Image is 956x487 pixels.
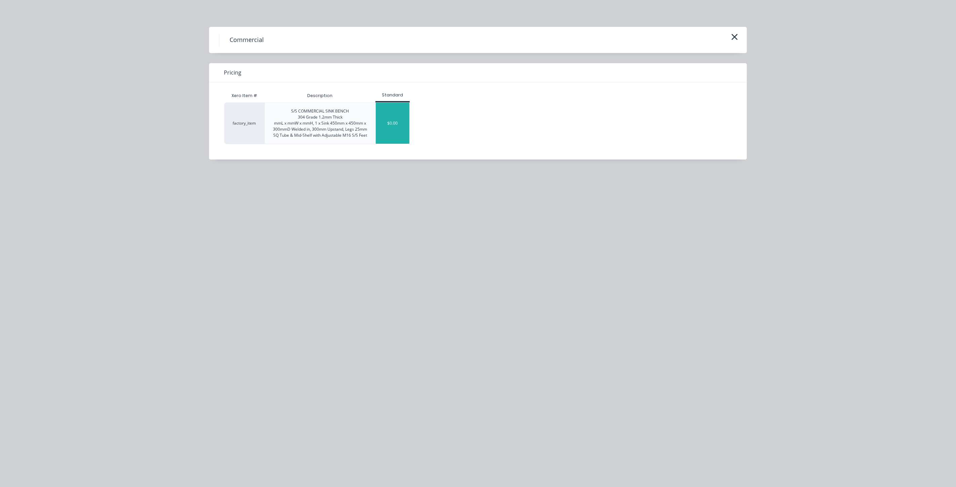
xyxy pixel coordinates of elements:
div: factory_item [224,102,265,144]
div: Description [302,87,338,104]
div: Standard [375,92,410,98]
h4: Commercial [219,34,274,46]
div: S/S COMMERCIAL SINK BENCH 304 Grade 1.2mm Thick mmL x mmW x mmH, 1 x Sink 450mm x 450mm x 300mmD ... [270,108,370,138]
span: Pricing [224,69,241,77]
div: $0.00 [376,103,409,144]
div: Xero Item # [224,89,265,102]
